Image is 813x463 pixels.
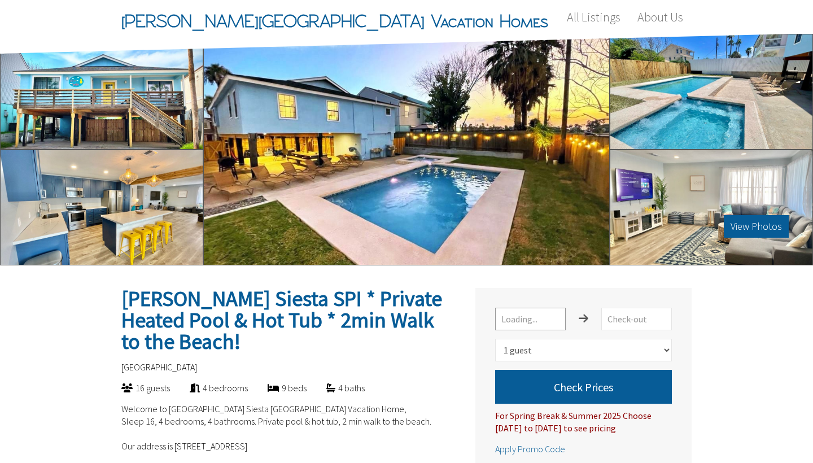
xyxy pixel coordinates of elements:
div: For Spring Break & Summer 2025 Choose [DATE] to [DATE] to see pricing [495,404,672,434]
span: [GEOGRAPHIC_DATA] [121,361,197,373]
div: 4 bedrooms [170,382,248,394]
input: Loading... [495,308,566,330]
input: Check-out [601,308,672,330]
div: 16 guests [102,382,170,394]
span: [PERSON_NAME][GEOGRAPHIC_DATA] Vacation Homes [121,4,548,38]
div: 4 baths [307,382,365,394]
button: View Photos [724,215,789,238]
button: Check Prices [495,370,672,404]
h2: [PERSON_NAME] Siesta SPI * Private Heated Pool & Hot Tub * 2min Walk to the Beach! [121,288,456,352]
span: Apply Promo Code [495,443,565,455]
div: 9 beds [248,382,307,394]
